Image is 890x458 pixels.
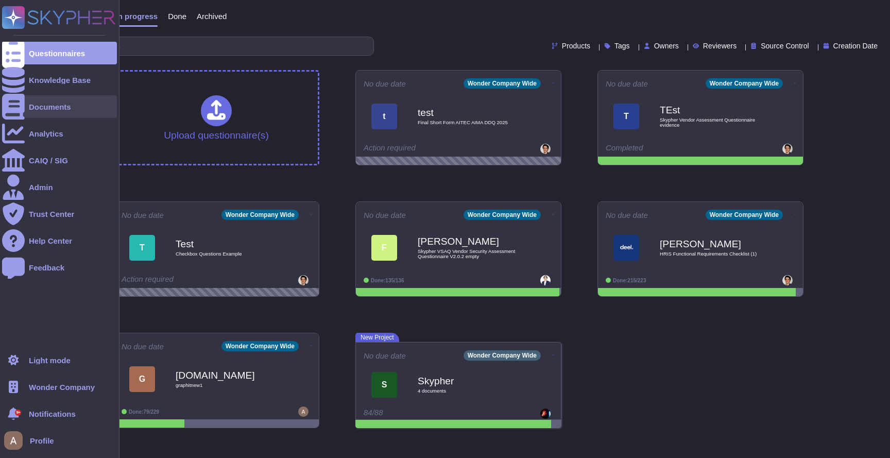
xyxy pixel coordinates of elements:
img: user [298,275,309,285]
div: Wonder Company Wide [706,210,783,220]
div: S [371,372,397,398]
b: Test [176,239,279,249]
div: F [371,235,397,261]
span: Tags [614,42,630,49]
input: Search by keywords [41,37,373,55]
a: Analytics [2,122,117,145]
div: Help Center [29,237,72,245]
span: Done: 215/223 [613,278,646,283]
b: TEst [660,105,763,115]
img: user [4,431,23,450]
div: 9+ [15,410,21,416]
div: t [371,104,397,129]
span: Skypher Vendor Assessment Questionnaire evidence [660,117,763,127]
div: CAIQ / SIG [29,157,68,164]
div: Analytics [29,130,63,138]
div: Questionnaires [29,49,85,57]
span: No due date [364,211,406,219]
div: Wonder Company Wide [221,341,299,351]
div: Wonder Company Wide [464,210,541,220]
span: Profile [30,437,54,445]
span: 84/88 [364,408,383,417]
img: user [540,275,551,285]
a: Admin [2,176,117,198]
a: Help Center [2,229,117,252]
span: Skypher VSAQ Vendor Security Assessment Questionnaire V2.0.2 empty [418,249,521,259]
div: Wonder Company Wide [706,78,783,89]
a: Knowledge Base [2,69,117,91]
b: [DOMAIN_NAME] [176,370,279,380]
span: Notifications [29,410,76,418]
img: user [782,275,793,285]
a: Documents [2,95,117,118]
div: Feedback [29,264,64,272]
span: graphitnew1 [176,383,279,388]
span: Owners [654,42,679,49]
div: Completed [606,144,732,154]
span: Source Control [761,42,809,49]
span: Final Short Form AITEC AIMA DDQ 2025 [418,120,521,125]
img: user [298,406,309,417]
a: Trust Center [2,202,117,225]
div: Wonder Company Wide [464,350,541,361]
div: G [129,366,155,392]
img: user [782,144,793,154]
div: Knowledge Base [29,76,91,84]
div: T [129,235,155,261]
span: Archived [197,12,227,20]
span: No due date [122,343,164,350]
span: No due date [364,80,406,88]
div: T [613,104,639,129]
span: Done: 79/229 [129,409,159,415]
img: user [540,409,551,419]
div: Admin [29,183,53,191]
span: Done [168,12,186,20]
div: Upload questionnaire(s) [164,95,269,140]
img: Logo [613,235,639,261]
span: No due date [606,80,648,88]
span: Checkbox Questions Example [176,251,279,257]
span: No due date [122,211,164,219]
span: HRIS Functional Requirements Checklist (1) [660,251,763,257]
a: Questionnaires [2,42,117,64]
span: New Project [355,333,399,342]
div: Action required [364,144,490,154]
img: user [540,144,551,154]
span: In progress [115,12,158,20]
span: Wonder Company [29,383,95,391]
span: 4 document s [418,388,521,394]
span: Done: 135/136 [371,278,404,283]
span: Reviewers [703,42,737,49]
button: user [2,429,30,452]
div: Action required [122,275,248,285]
span: Creation Date [833,42,878,49]
span: No due date [364,352,406,360]
a: Feedback [2,256,117,279]
a: CAIQ / SIG [2,149,117,172]
span: Products [562,42,590,49]
div: Trust Center [29,210,74,218]
b: Skypher [418,376,521,386]
b: test [418,108,521,117]
div: Documents [29,103,71,111]
b: [PERSON_NAME] [418,236,521,246]
div: Wonder Company Wide [221,210,299,220]
div: Light mode [29,357,71,364]
div: Wonder Company Wide [464,78,541,89]
b: [PERSON_NAME] [660,239,763,249]
span: No due date [606,211,648,219]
